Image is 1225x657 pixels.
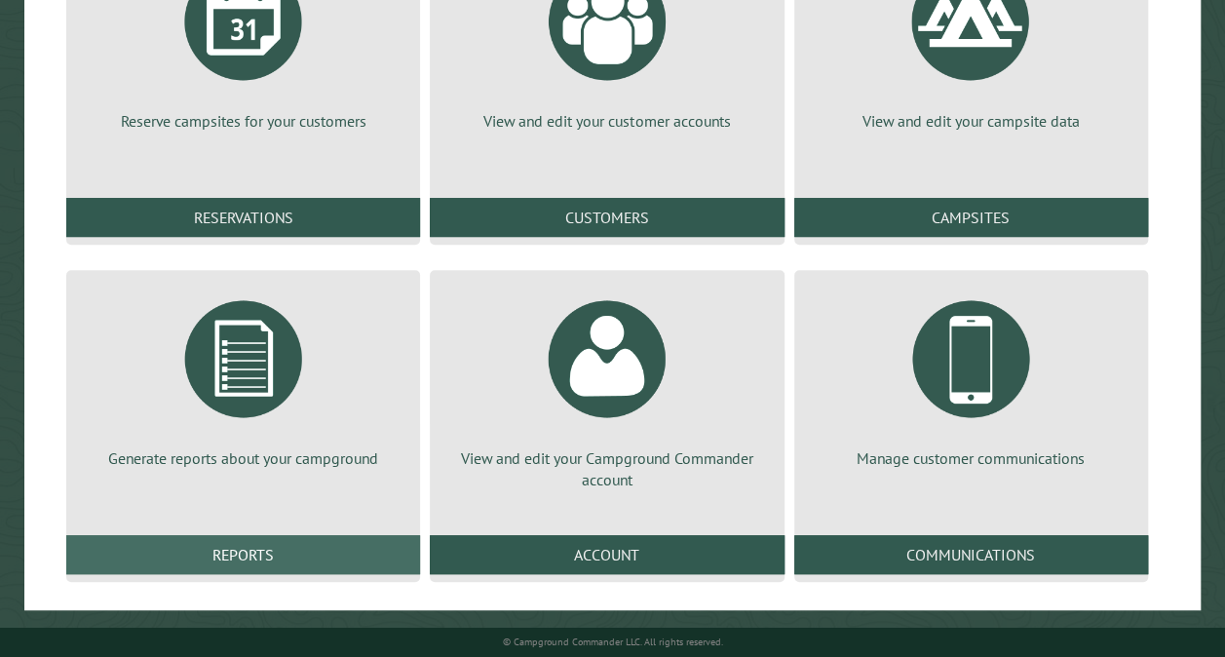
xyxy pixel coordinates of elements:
[90,286,397,469] a: Generate reports about your campground
[794,198,1148,237] a: Campsites
[503,636,723,648] small: © Campground Commander LLC. All rights reserved.
[818,447,1125,469] p: Manage customer communications
[90,110,397,132] p: Reserve campsites for your customers
[90,447,397,469] p: Generate reports about your campground
[430,535,784,574] a: Account
[794,535,1148,574] a: Communications
[818,286,1125,469] a: Manage customer communications
[453,447,760,491] p: View and edit your Campground Commander account
[453,286,760,491] a: View and edit your Campground Commander account
[453,110,760,132] p: View and edit your customer accounts
[66,535,420,574] a: Reports
[430,198,784,237] a: Customers
[66,198,420,237] a: Reservations
[818,110,1125,132] p: View and edit your campsite data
